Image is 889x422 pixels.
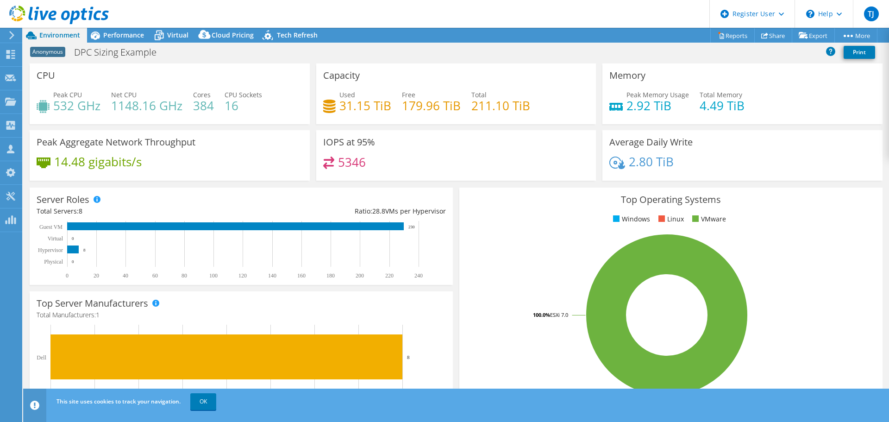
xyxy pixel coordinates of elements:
[37,206,241,216] div: Total Servers:
[225,101,262,111] h4: 16
[111,101,182,111] h4: 1148.16 GHz
[37,137,195,147] h3: Peak Aggregate Network Throughput
[37,298,148,309] h3: Top Server Manufacturers
[408,225,415,229] text: 230
[792,28,835,43] a: Export
[700,101,745,111] h4: 4.49 TiB
[656,214,684,224] li: Linux
[402,101,461,111] h4: 179.96 TiB
[54,157,142,167] h4: 14.48 gigabits/s
[268,272,276,279] text: 140
[806,10,814,18] svg: \n
[56,397,181,405] span: This site uses cookies to track your navigation.
[37,310,446,320] h4: Total Manufacturers:
[53,101,100,111] h4: 532 GHz
[39,31,80,39] span: Environment
[323,137,375,147] h3: IOPS at 95%
[471,101,530,111] h4: 211.10 TiB
[38,247,63,253] text: Hypervisor
[39,224,63,230] text: Guest VM
[277,31,318,39] span: Tech Refresh
[339,90,355,99] span: Used
[70,47,171,57] h1: DPC Sizing Example
[326,272,335,279] text: 180
[103,31,144,39] span: Performance
[96,310,100,319] span: 1
[167,31,188,39] span: Virtual
[466,195,876,205] h3: Top Operating Systems
[402,90,415,99] span: Free
[626,90,689,99] span: Peak Memory Usage
[182,272,187,279] text: 80
[609,70,645,81] h3: Memory
[700,90,742,99] span: Total Memory
[339,101,391,111] h4: 31.15 TiB
[533,311,550,318] tspan: 100.0%
[238,272,247,279] text: 120
[844,46,875,59] a: Print
[407,354,410,360] text: 8
[626,101,689,111] h4: 2.92 TiB
[414,272,423,279] text: 240
[152,272,158,279] text: 60
[225,90,262,99] span: CPU Sockets
[864,6,879,21] span: TJ
[372,207,385,215] span: 28.8
[72,236,74,241] text: 0
[385,272,394,279] text: 220
[629,157,674,167] h4: 2.80 TiB
[48,235,63,242] text: Virtual
[83,248,86,252] text: 8
[193,90,211,99] span: Cores
[94,272,99,279] text: 20
[53,90,82,99] span: Peak CPU
[37,195,89,205] h3: Server Roles
[834,28,877,43] a: More
[37,70,55,81] h3: CPU
[754,28,792,43] a: Share
[690,214,726,224] li: VMware
[66,272,69,279] text: 0
[710,28,755,43] a: Reports
[209,272,218,279] text: 100
[30,47,65,57] span: Anonymous
[190,393,216,410] a: OK
[123,272,128,279] text: 40
[79,207,82,215] span: 8
[550,311,568,318] tspan: ESXi 7.0
[193,101,214,111] h4: 384
[338,157,366,167] h4: 5346
[37,354,46,361] text: Dell
[356,272,364,279] text: 200
[241,206,446,216] div: Ratio: VMs per Hypervisor
[72,259,74,264] text: 0
[111,90,137,99] span: Net CPU
[609,137,693,147] h3: Average Daily Write
[212,31,254,39] span: Cloud Pricing
[297,272,306,279] text: 160
[44,258,63,265] text: Physical
[323,70,360,81] h3: Capacity
[611,214,650,224] li: Windows
[471,90,487,99] span: Total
